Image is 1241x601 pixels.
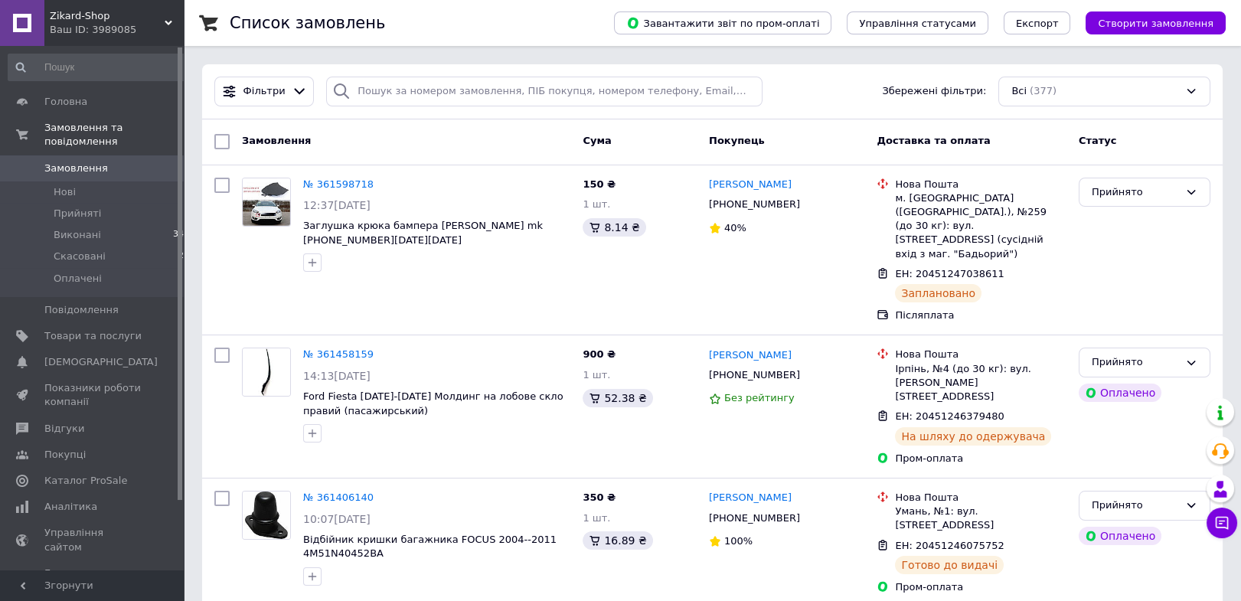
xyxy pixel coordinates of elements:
[303,370,371,382] span: 14:13[DATE]
[709,348,792,363] a: [PERSON_NAME]
[326,77,762,106] input: Пошук за номером замовлення, ПІБ покупця, номером телефону, Email, номером накладної
[877,135,990,146] span: Доставка та оплата
[243,492,290,539] img: Фото товару
[706,508,803,528] div: [PHONE_NUMBER]
[583,531,652,550] div: 16.89 ₴
[303,199,371,211] span: 12:37[DATE]
[44,567,142,594] span: Гаманець компанії
[1098,18,1213,29] span: Створити замовлення
[583,492,616,503] span: 350 ₴
[709,178,792,192] a: [PERSON_NAME]
[303,492,374,503] a: № 361406140
[847,11,988,34] button: Управління статусами
[1079,384,1161,402] div: Оплачено
[1092,185,1179,201] div: Прийнято
[54,185,76,199] span: Нові
[243,178,290,226] img: Фото товару
[614,11,831,34] button: Завантажити звіт по пром-оплаті
[895,427,1051,446] div: На шляху до одержувача
[242,348,291,397] a: Фото товару
[709,135,765,146] span: Покупець
[303,220,543,246] a: Заглушка крюка бампера [PERSON_NAME] mk [PHONE_NUMBER][DATE][DATE]
[1070,17,1226,28] a: Створити замовлення
[8,54,191,81] input: Пошук
[1207,508,1237,538] button: Чат з покупцем
[724,535,753,547] span: 100%
[243,348,290,396] img: Фото товару
[895,556,1004,574] div: Готово до видачі
[882,84,986,99] span: Збережені фільтри:
[583,218,645,237] div: 8.14 ₴
[50,23,184,37] div: Ваш ID: 3989085
[44,448,86,462] span: Покупці
[1079,135,1117,146] span: Статус
[895,348,1066,361] div: Нова Пошта
[583,512,610,524] span: 1 шт.
[44,95,87,109] span: Головна
[44,381,142,409] span: Показники роботи компанії
[895,540,1004,551] span: ЕН: 20451246075752
[50,9,165,23] span: Zikard-Shop
[1079,527,1161,545] div: Оплачено
[44,329,142,343] span: Товари та послуги
[242,135,311,146] span: Замовлення
[44,162,108,175] span: Замовлення
[895,580,1066,594] div: Пром-оплата
[724,392,795,403] span: Без рейтингу
[895,284,981,302] div: Заплановано
[44,303,119,317] span: Повідомлення
[583,369,610,381] span: 1 шт.
[173,228,189,242] span: 348
[303,348,374,360] a: № 361458159
[895,452,1066,465] div: Пром-оплата
[895,309,1066,322] div: Післяплата
[54,207,101,220] span: Прийняті
[242,491,291,540] a: Фото товару
[54,272,102,286] span: Оплачені
[303,178,374,190] a: № 361598718
[583,178,616,190] span: 150 ₴
[895,191,1066,261] div: м. [GEOGRAPHIC_DATA] ([GEOGRAPHIC_DATA].), №259 (до 30 кг): вул. [STREET_ADDRESS] (сусідній вхід ...
[583,198,610,210] span: 1 шт.
[54,250,106,263] span: Скасовані
[709,491,792,505] a: [PERSON_NAME]
[895,268,1004,279] span: ЕН: 20451247038611
[1092,498,1179,514] div: Прийнято
[1016,18,1059,29] span: Експорт
[706,365,803,385] div: [PHONE_NUMBER]
[44,500,97,514] span: Аналітика
[303,534,557,560] a: Відбійник кришки багажника FOCUS 2004--2011 4M51N40452BA
[706,194,803,214] div: [PHONE_NUMBER]
[303,513,371,525] span: 10:07[DATE]
[895,491,1066,505] div: Нова Пошта
[54,228,101,242] span: Виконані
[44,474,127,488] span: Каталог ProSale
[859,18,976,29] span: Управління статусами
[895,178,1066,191] div: Нова Пошта
[230,14,385,32] h1: Список замовлень
[1092,354,1179,371] div: Прийнято
[895,410,1004,422] span: ЕН: 20451246379480
[895,362,1066,404] div: Ірпінь, №4 (до 30 кг): вул. [PERSON_NAME][STREET_ADDRESS]
[303,390,563,416] a: Ford Fiesta [DATE]-[DATE] Молдинг на лобове скло правий (пасажирський)
[724,222,746,234] span: 40%
[242,178,291,227] a: Фото товару
[44,355,158,369] span: [DEMOGRAPHIC_DATA]
[44,121,184,149] span: Замовлення та повідомлення
[243,84,286,99] span: Фільтри
[583,389,652,407] div: 52.38 ₴
[1011,84,1027,99] span: Всі
[1030,85,1056,96] span: (377)
[44,526,142,554] span: Управління сайтом
[895,505,1066,532] div: Умань, №1: вул. [STREET_ADDRESS]
[583,348,616,360] span: 900 ₴
[1086,11,1226,34] button: Створити замовлення
[626,16,819,30] span: Завантажити звіт по пром-оплаті
[1004,11,1071,34] button: Експорт
[583,135,611,146] span: Cума
[44,422,84,436] span: Відгуки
